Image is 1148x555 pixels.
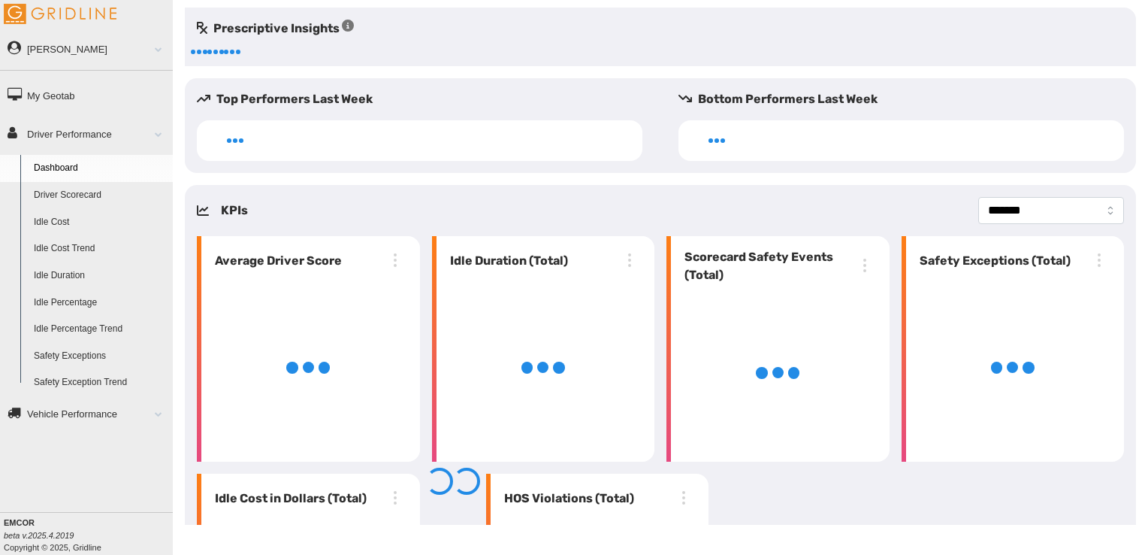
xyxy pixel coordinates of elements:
a: Safety Exception Trend [27,369,173,396]
a: Safety Exceptions [27,343,173,370]
h6: Idle Duration (Total) [444,252,568,270]
a: Driver Scorecard [27,182,173,209]
a: Dashboard [27,155,173,182]
a: Idle Cost Trend [27,235,173,262]
div: Copyright © 2025, Gridline [4,517,173,553]
i: beta v.2025.4.2019 [4,531,74,540]
h6: Idle Cost in Dollars (Total) [209,490,367,508]
h6: Safety Exceptions (Total) [914,252,1071,270]
a: Idle Cost [27,209,173,236]
a: Idle Duration [27,262,173,290]
h5: Prescriptive Insights [197,20,354,38]
h6: Scorecard Safety Events (Total) [678,248,856,284]
a: Idle Percentage Trend [27,316,173,343]
h5: KPIs [221,202,248,220]
h5: Bottom Performers Last Week [678,90,1136,108]
img: Gridline [4,4,116,24]
h6: HOS Violations (Total) [498,490,634,508]
b: EMCOR [4,518,35,527]
a: Idle Percentage [27,290,173,317]
h5: Top Performers Last Week [197,90,654,108]
h6: Average Driver Score [209,252,342,270]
